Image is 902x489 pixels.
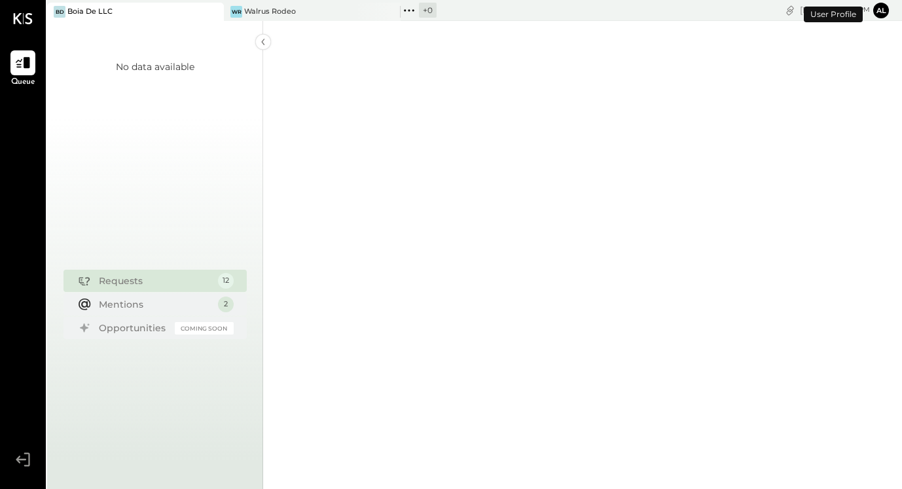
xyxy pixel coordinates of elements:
[784,3,797,17] div: copy link
[831,4,857,16] span: 3 : 43
[11,77,35,88] span: Queue
[54,6,65,18] div: BD
[218,273,234,289] div: 12
[99,274,211,287] div: Requests
[804,7,863,22] div: User Profile
[873,3,889,18] button: Al
[99,321,168,335] div: Opportunities
[230,6,242,18] div: WR
[99,298,211,311] div: Mentions
[67,7,113,17] div: Boia De LLC
[859,5,870,14] span: pm
[419,3,437,18] div: + 0
[244,7,296,17] div: Walrus Rodeo
[218,297,234,312] div: 2
[116,60,194,73] div: No data available
[1,50,45,88] a: Queue
[800,4,870,16] div: [DATE]
[175,322,234,335] div: Coming Soon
